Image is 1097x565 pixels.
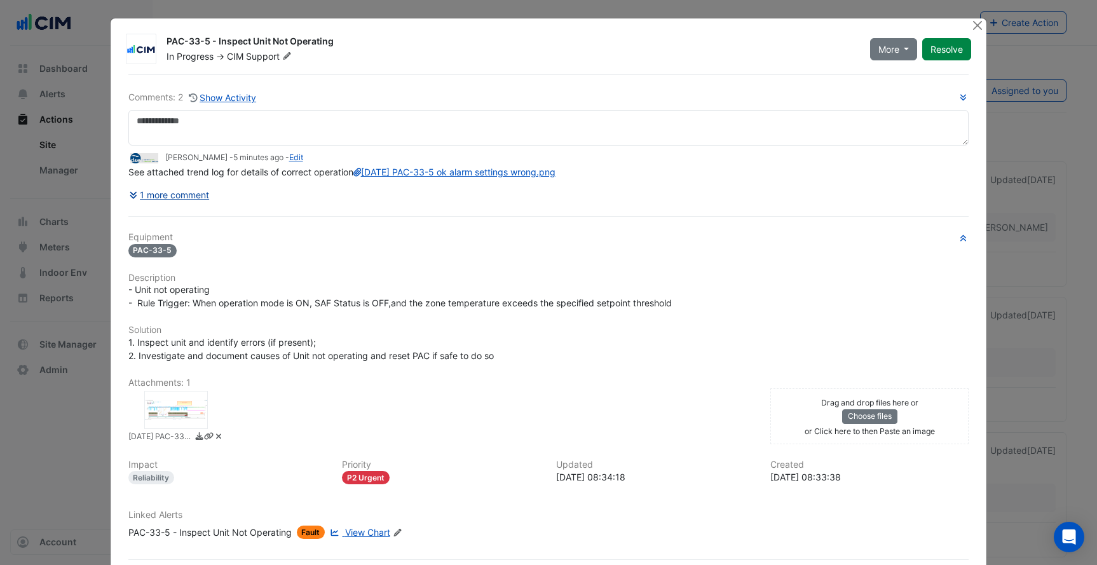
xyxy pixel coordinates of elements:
img: D&E Air Conditioning [128,151,160,165]
div: 2025-09-10 PAC-33-5 ok alarm settings wrong.png [144,391,208,429]
div: Comments: 2 [128,90,257,105]
a: Delete [214,431,223,444]
h6: Equipment [128,232,969,243]
span: -> [216,51,224,62]
small: [PERSON_NAME] - - [165,152,303,163]
h6: Impact [128,459,327,470]
h6: Solution [128,325,969,336]
span: PAC-33-5 [128,244,177,257]
div: Open Intercom Messenger [1054,522,1084,552]
span: Fault [297,526,325,539]
a: View Chart [327,526,390,539]
button: Resolve [922,38,971,60]
span: Support [246,50,294,63]
span: View Chart [345,527,390,538]
button: 1 more comment [128,184,210,206]
button: Close [971,18,984,32]
h6: Priority [342,459,541,470]
a: Edit [289,153,303,162]
span: See attached trend log for details of correct operation [128,167,555,177]
span: CIM [227,51,243,62]
div: [DATE] 08:33:38 [770,470,969,484]
h6: Created [770,459,969,470]
fa-icon: Edit Linked Alerts [393,528,402,538]
div: P2 Urgent [342,471,390,484]
button: Choose files [842,409,897,423]
span: 1. Inspect unit and identify errors (if present); 2. Investigate and document causes of Unit not ... [128,337,494,361]
small: or Click here to then Paste an image [805,426,935,436]
small: 2025-09-10 PAC-33-5 ok alarm settings wrong.png [128,431,192,444]
div: [DATE] 08:34:18 [556,470,755,484]
h6: Linked Alerts [128,510,969,521]
button: Show Activity [188,90,257,105]
a: Download [194,431,204,444]
div: PAC-33-5 - Inspect Unit Not Operating [128,526,292,539]
span: More [878,43,899,56]
h6: Updated [556,459,755,470]
a: [DATE] PAC-33-5 ok alarm settings wrong.png [353,167,555,177]
button: More [870,38,918,60]
span: In Progress [167,51,214,62]
a: Copy link to clipboard [204,431,214,444]
span: - Unit not operating - Rule Trigger: When operation mode is ON, SAF Status is OFF,and the zone te... [128,284,672,308]
h6: Attachments: 1 [128,378,969,388]
div: Reliability [128,471,175,484]
h6: Description [128,273,969,283]
div: PAC-33-5 - Inspect Unit Not Operating [167,35,855,50]
small: Drag and drop files here or [821,398,918,407]
span: 2025-09-10 08:34:18 [233,153,283,162]
img: CIM [126,43,156,56]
